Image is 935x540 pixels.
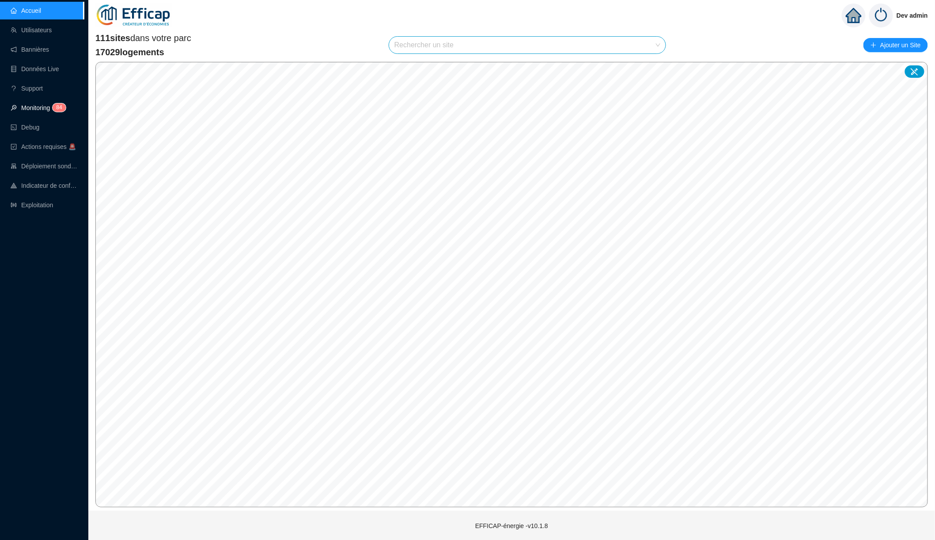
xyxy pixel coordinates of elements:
span: plus [871,42,877,48]
span: home [846,8,862,23]
span: 17029 logements [95,46,191,58]
span: EFFICAP-énergie - v10.1.8 [475,522,548,529]
a: clusterDéploiement sondes [11,163,78,170]
span: check-square [11,144,17,150]
span: Ajouter un Site [880,39,921,51]
a: codeDebug [11,124,39,131]
a: notificationBannières [11,46,49,53]
button: Ajouter un Site [863,38,928,52]
a: databaseDonnées Live [11,65,59,72]
a: heat-mapIndicateur de confort [11,182,78,189]
span: 111 sites [95,33,130,43]
canvas: Map [96,62,927,507]
a: slidersExploitation [11,202,53,209]
a: teamUtilisateurs [11,27,52,34]
img: power [869,4,893,27]
sup: 84 [53,103,65,112]
a: homeAccueil [11,7,41,14]
span: 4 [59,104,62,110]
span: dans votre parc [95,32,191,44]
a: monitorMonitoring84 [11,104,63,111]
a: questionSupport [11,85,43,92]
span: 8 [56,104,59,110]
span: Dev admin [897,1,928,30]
span: Actions requises 🚨 [21,143,76,150]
